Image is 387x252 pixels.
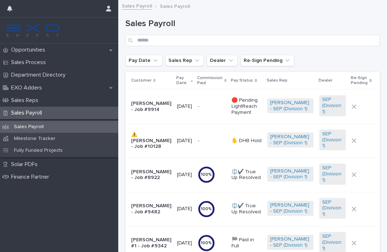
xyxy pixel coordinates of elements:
[8,84,48,91] p: EXO Adders
[8,147,68,154] p: Fully Funded Projects
[125,55,162,66] button: Pay Date
[231,97,262,115] p: 🛑 Pending LightReach Payment
[125,123,383,157] tr: ⚠️ [PERSON_NAME] - Job #10128[DATE]-- ✋ DHB Hold[PERSON_NAME] - SEP (Division 1) SEP (Division 1)
[177,240,192,246] p: [DATE]
[8,174,55,180] p: Finance Partner
[125,158,383,192] tr: [PERSON_NAME] - Job #8922[DATE]100%⚖️✔️ True Up Resolved[PERSON_NAME] - SEP (Division 1) SEP (Div...
[177,138,192,144] p: [DATE]
[131,203,171,215] p: [PERSON_NAME] - Job #9482
[8,47,51,53] p: Opportunities
[198,136,201,144] p: -
[131,237,171,249] p: [PERSON_NAME] #1 - Job #9342
[270,100,311,112] a: [PERSON_NAME] - SEP (Division 1)
[125,192,383,226] tr: [PERSON_NAME] - Job #9482[DATE]100%⚖️✔️ True Up Resolved[PERSON_NAME] - SEP (Division 1) SEP (Div...
[270,168,311,180] a: [PERSON_NAME] - SEP (Division 1)
[8,97,44,104] p: Sales Reps
[270,202,311,214] a: [PERSON_NAME] - SEP (Division 1)
[125,19,380,29] h1: Sales Payroll
[125,35,380,46] input: Search
[322,233,343,251] a: SEP (Division 1)
[231,169,262,181] p: ⚖️✔️ True Up Resolved
[160,2,190,10] p: Sales Payroll
[270,134,311,146] a: [PERSON_NAME] - SEP (Division 1)
[8,161,43,168] p: Solar PDFs
[8,110,48,116] p: Sales Payroll
[270,236,311,248] a: [PERSON_NAME] - SEP (Division 1)
[198,241,215,246] div: 100 %
[322,131,343,149] a: SEP (Division 1)
[177,103,192,110] p: [DATE]
[231,77,253,84] p: Pay Status
[322,199,343,217] a: SEP (Division 1)
[177,172,192,178] p: [DATE]
[351,74,368,87] p: Re-Sign Pending
[207,55,238,66] button: Dealer
[131,169,171,181] p: [PERSON_NAME] - Job #8922
[177,206,192,212] p: [DATE]
[8,59,52,66] p: Sales Process
[198,207,215,212] div: 100 %
[131,132,171,150] p: ⚠️ [PERSON_NAME] - Job #10128
[231,138,262,144] p: ✋ DHB Hold
[8,72,71,78] p: Department Directory
[125,89,383,123] tr: [PERSON_NAME] - Job #9914[DATE]-- 🛑 Pending LightReach Payment[PERSON_NAME] - SEP (Division 1) SE...
[122,1,152,10] a: Sales Payroll
[267,77,287,84] p: Sales Rep
[322,97,343,115] a: SEP (Division 1)
[319,77,333,84] p: Dealer
[240,55,294,66] button: Re-Sign Pending
[231,203,262,215] p: ⚖️✔️ True Up Resolved
[197,74,223,87] p: Commission Paid
[165,55,204,66] button: Sales Rep
[131,101,171,113] p: [PERSON_NAME] - Job #9914
[198,102,201,110] p: -
[8,124,49,130] p: Sales Payroll
[198,172,215,177] div: 100 %
[131,77,152,84] p: Customer
[231,237,262,249] p: 🏁 Paid in Full
[8,136,61,142] p: Milestone Tracker
[322,165,343,183] a: SEP (Division 1)
[176,74,189,87] p: Pay Date
[6,23,60,38] img: FKS5r6ZBThi8E5hshIGi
